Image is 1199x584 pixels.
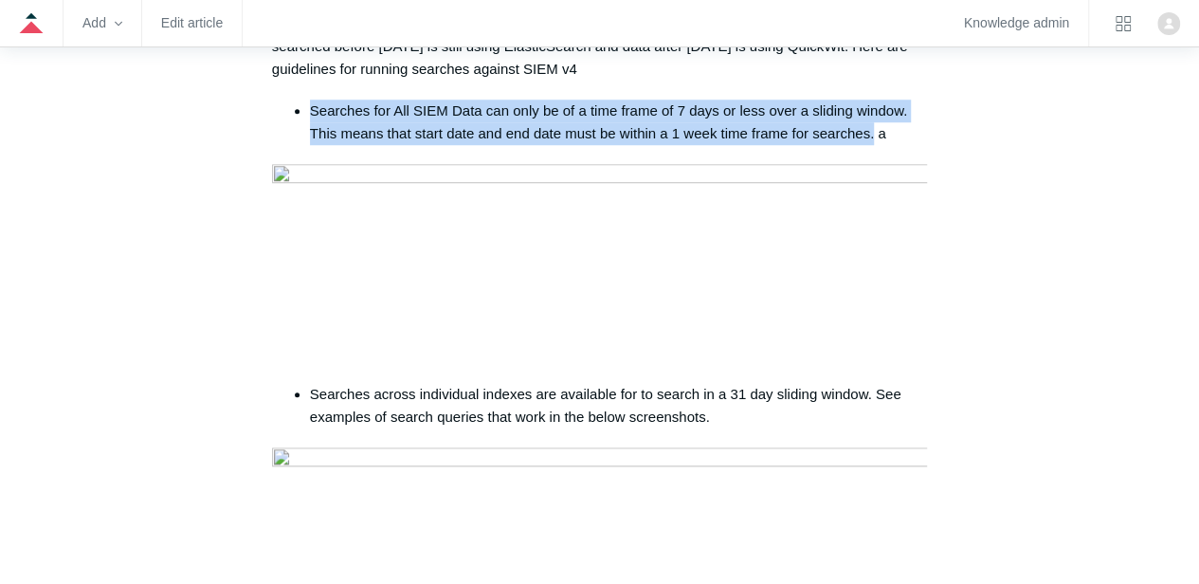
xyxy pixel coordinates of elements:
li: Searches for All SIEM Data can only be of a time frame of 7 days or less over a sliding window. T... [310,100,927,145]
zd-hc-trigger: Add [82,18,122,28]
li: Searches across individual indexes are available for to search in a 31 day sliding window. See ex... [310,383,927,429]
img: user avatar [1157,12,1180,35]
a: Edit article [161,18,223,28]
img: 45043177436691 [272,164,927,364]
zd-hc-trigger: Click your profile icon to open the profile menu [1157,12,1180,35]
a: Knowledge admin [964,18,1069,28]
